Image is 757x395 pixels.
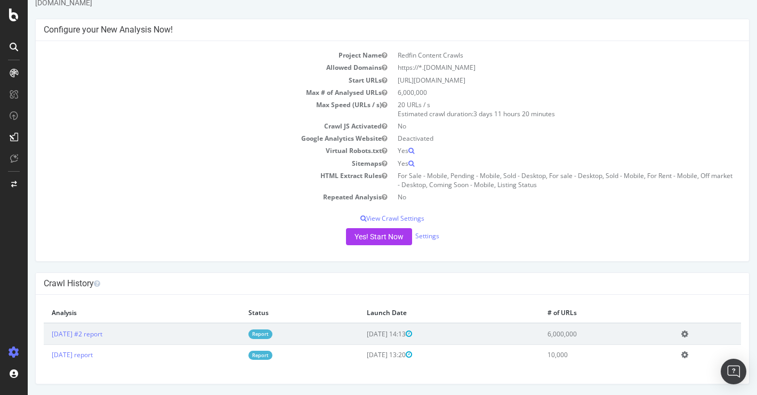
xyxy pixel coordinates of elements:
td: 10,000 [512,344,646,365]
td: No [365,191,713,203]
th: Launch Date [331,303,512,323]
td: Yes [365,144,713,157]
td: Project Name [16,49,365,61]
a: Report [221,329,245,338]
td: Deactivated [365,132,713,144]
a: Settings [388,231,412,240]
td: Max # of Analysed URLs [16,86,365,99]
a: [DATE] report [24,350,65,359]
td: No [365,120,713,132]
td: Sitemaps [16,157,365,170]
td: HTML Extract Rules [16,170,365,191]
th: Analysis [16,303,213,323]
td: 20 URLs / s Estimated crawl duration: [365,99,713,120]
td: 6,000,000 [365,86,713,99]
div: Open Intercom Messenger [721,359,746,384]
th: # of URLs [512,303,646,323]
td: Max Speed (URLs / s) [16,99,365,120]
h4: Configure your New Analysis Now! [16,25,713,35]
td: Start URLs [16,74,365,86]
td: For Sale - Mobile, Pending - Mobile, Sold - Desktop, For sale - Desktop, Sold - Mobile, For Rent ... [365,170,713,191]
td: Virtual Robots.txt [16,144,365,157]
th: Status [213,303,331,323]
td: Crawl JS Activated [16,120,365,132]
td: Yes [365,157,713,170]
td: Google Analytics Website [16,132,365,144]
p: View Crawl Settings [16,214,713,223]
td: Allowed Domains [16,61,365,74]
h4: Crawl History [16,278,713,289]
button: Yes! Start Now [318,228,384,245]
td: 6,000,000 [512,323,646,344]
a: [DATE] #2 report [24,329,75,338]
td: Redfin Content Crawls [365,49,713,61]
span: [DATE] 13:20 [339,350,384,359]
span: 3 days 11 hours 20 minutes [446,109,527,118]
td: [URL][DOMAIN_NAME] [365,74,713,86]
td: https://*.[DOMAIN_NAME] [365,61,713,74]
a: Report [221,351,245,360]
span: [DATE] 14:13 [339,329,384,338]
td: Repeated Analysis [16,191,365,203]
